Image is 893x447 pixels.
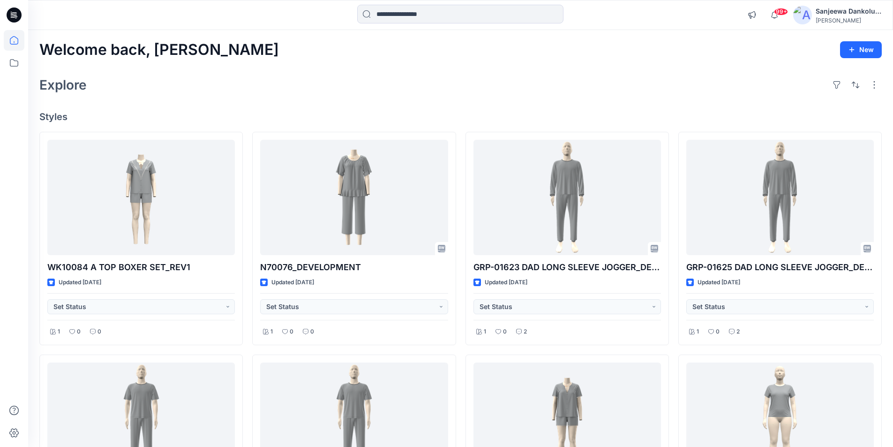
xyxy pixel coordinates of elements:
[816,17,881,24] div: [PERSON_NAME]
[271,278,314,288] p: Updated [DATE]
[260,261,448,274] p: N70076_DEVELOPMENT
[473,261,661,274] p: GRP-01623 DAD LONG SLEEVE JOGGER_DEVEL0PMENT
[840,41,882,58] button: New
[524,327,527,337] p: 2
[736,327,740,337] p: 2
[39,77,87,92] h2: Explore
[774,8,788,15] span: 99+
[686,261,874,274] p: GRP-01625 DAD LONG SLEEVE JOGGER_DEVEL0PMENT
[310,327,314,337] p: 0
[290,327,293,337] p: 0
[485,278,527,288] p: Updated [DATE]
[270,327,273,337] p: 1
[58,327,60,337] p: 1
[698,278,740,288] p: Updated [DATE]
[686,140,874,256] a: GRP-01625 DAD LONG SLEEVE JOGGER_DEVEL0PMENT
[697,327,699,337] p: 1
[47,140,235,256] a: WK10084 A TOP BOXER SET_REV1
[716,327,720,337] p: 0
[39,41,279,59] h2: Welcome back, [PERSON_NAME]
[77,327,81,337] p: 0
[98,327,101,337] p: 0
[484,327,486,337] p: 1
[260,140,448,256] a: N70076_DEVELOPMENT
[503,327,507,337] p: 0
[473,140,661,256] a: GRP-01623 DAD LONG SLEEVE JOGGER_DEVEL0PMENT
[793,6,812,24] img: avatar
[59,278,101,288] p: Updated [DATE]
[816,6,881,17] div: Sanjeewa Dankoluwage
[39,111,882,122] h4: Styles
[47,261,235,274] p: WK10084 A TOP BOXER SET_REV1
